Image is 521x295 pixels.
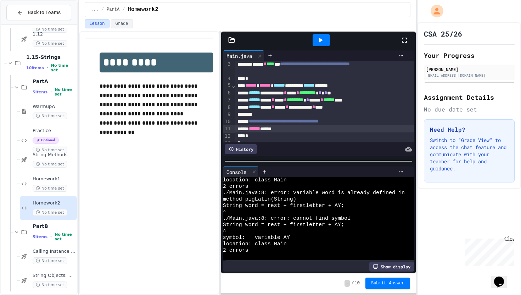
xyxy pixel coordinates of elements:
[33,137,59,144] span: Optional
[33,257,67,264] span: No time set
[223,222,344,228] span: String word = rest + firstletter + AY;
[223,75,232,82] div: 4
[107,7,119,12] span: PartA
[223,50,264,61] div: Main.java
[223,82,232,89] div: 5
[128,5,158,14] span: Homework2
[423,3,445,19] div: My Account
[426,66,512,72] div: [PERSON_NAME]
[33,147,67,153] span: No time set
[26,66,44,70] span: 10 items
[355,280,360,286] span: 10
[33,113,67,119] span: No time set
[33,78,75,84] span: PartA
[223,235,290,241] span: symbol: variable AY
[430,137,509,172] p: Switch to "Grade View" to access the chat feature and communicate with your teacher for help and ...
[33,176,75,182] span: Homework1
[223,89,232,97] div: 6
[424,105,515,114] div: No due date set
[223,241,287,247] span: location: class Main
[33,104,75,110] span: WarmupA
[33,273,75,279] span: String Objects: Concatenation, Literals, and More
[223,209,226,215] span: ^
[33,235,47,239] span: 5 items
[33,128,75,134] span: Practice
[28,9,61,16] span: Back to Teams
[365,278,410,289] button: Submit Answer
[430,125,509,134] h3: Need Help?
[26,54,75,60] span: 1.15-Strings
[223,177,287,184] span: location: class Main
[223,196,296,203] span: method pigLatin(String)
[50,234,52,240] span: •
[371,280,404,286] span: Submit Answer
[424,50,515,60] h2: Your Progress
[33,161,67,168] span: No time set
[223,190,405,196] span: ./Main.java:8: error: variable word is already defined in
[424,29,462,39] h1: CSA 25/26
[344,280,350,287] span: -
[223,166,259,177] div: Console
[223,118,232,125] div: 10
[223,111,232,118] div: 9
[51,63,75,72] span: No time set
[223,184,248,190] span: 2 errors
[462,236,514,266] iframe: chat widget
[33,90,47,94] span: 5 items
[223,228,226,235] span: ^
[33,248,75,255] span: Calling Instance Methods - Topic 1.14
[223,140,232,147] div: 13
[33,223,75,229] span: PartB
[223,97,232,104] div: 7
[55,87,75,97] span: No time set
[223,203,344,209] span: String word = rest + firstletter + AY;
[33,31,75,37] span: 1.12
[101,7,104,12] span: /
[223,168,250,176] div: Console
[223,133,232,140] div: 12
[55,232,75,241] span: No time set
[223,104,232,111] div: 8
[223,215,351,222] span: ./Main.java:8: error: cannot find symbol
[122,7,125,12] span: /
[232,83,235,88] span: Fold line
[225,144,257,154] div: History
[33,209,67,216] span: No time set
[33,200,75,206] span: Homework2
[47,65,48,71] span: •
[424,92,515,102] h2: Assignment Details
[33,40,67,47] span: No time set
[33,152,75,158] span: String Methods
[111,19,133,28] button: Grade
[351,280,354,286] span: /
[369,262,414,272] div: Show display
[223,247,248,254] span: 2 errors
[6,5,71,20] button: Back to Teams
[426,73,512,78] div: [EMAIL_ADDRESS][DOMAIN_NAME]
[50,89,52,95] span: •
[491,267,514,288] iframe: chat widget
[91,7,99,12] span: ...
[223,61,232,75] div: 3
[33,282,67,288] span: No time set
[85,19,109,28] button: Lesson
[223,52,256,60] div: Main.java
[223,125,232,132] div: 11
[33,185,67,192] span: No time set
[3,3,49,45] div: Chat with us now!Close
